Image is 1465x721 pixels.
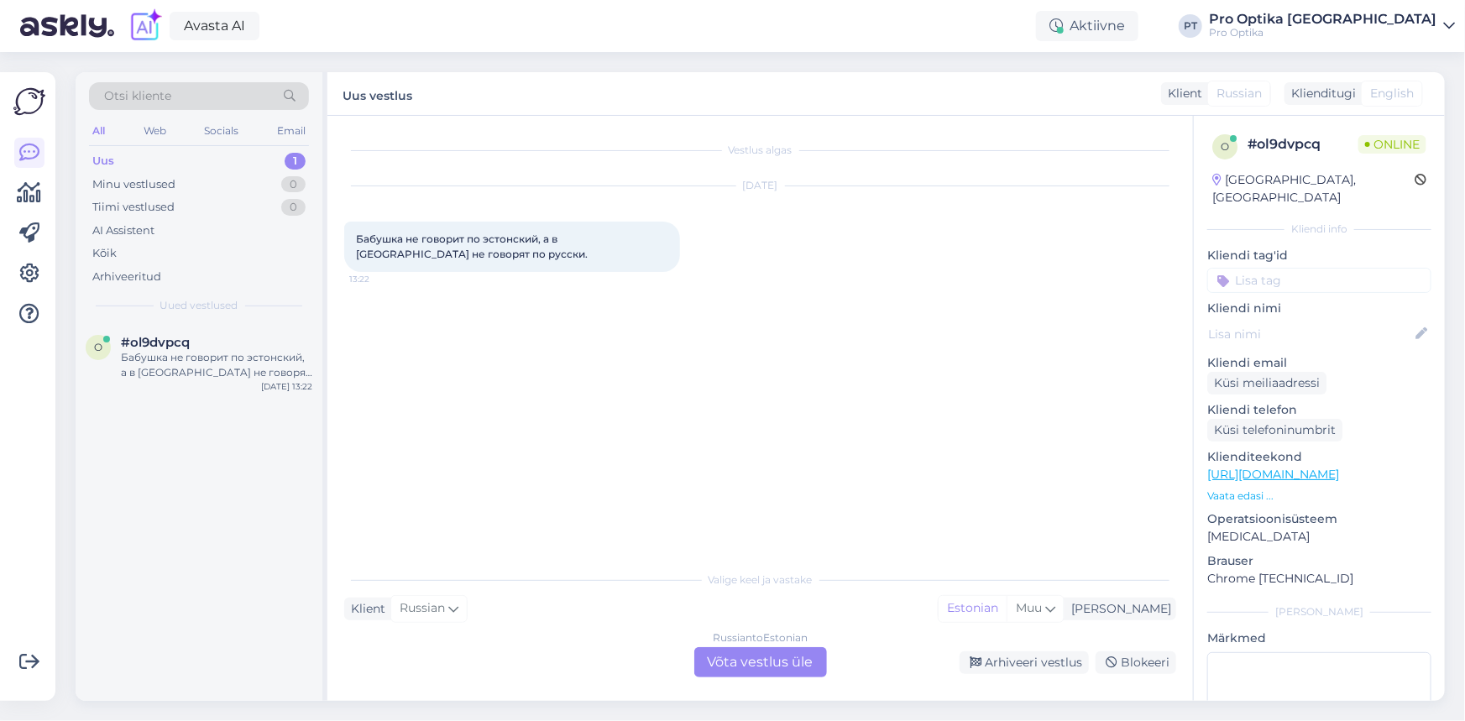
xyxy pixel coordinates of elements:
div: Küsi meiliaadressi [1207,372,1326,394]
img: Askly Logo [13,86,45,118]
div: Blokeeri [1096,651,1176,674]
div: # ol9dvpcq [1248,134,1358,154]
div: Socials [201,120,242,142]
div: Vestlus algas [344,143,1176,158]
div: Uus [92,153,114,170]
img: explore-ai [128,8,163,44]
p: Kliendi email [1207,354,1431,372]
span: o [1221,140,1229,153]
div: [DATE] [344,178,1176,193]
p: Klienditeekond [1207,448,1431,466]
p: Kliendi tag'id [1207,247,1431,264]
div: Email [274,120,309,142]
span: Russian [400,599,445,618]
div: Arhiveeritud [92,269,161,285]
div: Minu vestlused [92,176,175,193]
div: All [89,120,108,142]
span: English [1370,85,1414,102]
div: Klient [344,600,385,618]
div: Tiimi vestlused [92,199,175,216]
div: 0 [281,176,306,193]
span: Бабушка не говорит по эстонский, а в [GEOGRAPHIC_DATA] не говорят по русски. [356,232,588,260]
span: Uued vestlused [160,298,238,313]
span: #ol9dvpcq [121,335,190,350]
div: [GEOGRAPHIC_DATA], [GEOGRAPHIC_DATA] [1212,171,1415,206]
label: Uus vestlus [343,82,412,105]
input: Lisa nimi [1208,325,1412,343]
div: PT [1179,14,1202,38]
div: Klienditugi [1284,85,1356,102]
p: Operatsioonisüsteem [1207,510,1431,528]
div: Võta vestlus üle [694,647,827,677]
div: Valige keel ja vastake [344,572,1176,588]
input: Lisa tag [1207,268,1431,293]
p: [MEDICAL_DATA] [1207,528,1431,546]
span: Russian [1216,85,1262,102]
div: Pro Optika [1209,26,1436,39]
div: Küsi telefoninumbrit [1207,419,1342,441]
p: Brauser [1207,552,1431,570]
span: o [94,341,102,353]
div: [PERSON_NAME] [1065,600,1171,618]
div: Kliendi info [1207,222,1431,237]
div: Pro Optika [GEOGRAPHIC_DATA] [1209,13,1436,26]
p: Märkmed [1207,630,1431,647]
span: Otsi kliente [104,87,171,105]
p: Kliendi nimi [1207,300,1431,317]
span: 13:22 [349,273,412,285]
a: [URL][DOMAIN_NAME] [1207,467,1339,482]
span: Online [1358,135,1426,154]
div: Aktiivne [1036,11,1138,41]
div: Arhiveeri vestlus [960,651,1089,674]
p: Chrome [TECHNICAL_ID] [1207,570,1431,588]
div: Бабушка не говорит по эстонский, а в [GEOGRAPHIC_DATA] не говорят по русски. [121,350,312,380]
a: Pro Optika [GEOGRAPHIC_DATA]Pro Optika [1209,13,1455,39]
a: Avasta AI [170,12,259,40]
div: [DATE] 13:22 [261,380,312,393]
div: Web [140,120,170,142]
div: Kõik [92,245,117,262]
div: [PERSON_NAME] [1207,604,1431,619]
div: 0 [281,199,306,216]
div: Russian to Estonian [713,630,808,645]
p: Kliendi telefon [1207,401,1431,419]
span: Muu [1016,600,1042,615]
p: Vaata edasi ... [1207,489,1431,504]
div: Estonian [939,596,1007,621]
div: AI Assistent [92,222,154,239]
div: 1 [285,153,306,170]
div: Klient [1161,85,1202,102]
